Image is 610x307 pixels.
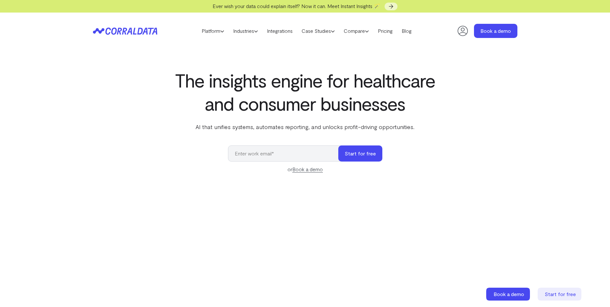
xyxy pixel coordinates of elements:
[228,165,382,173] div: or
[474,24,517,38] a: Book a demo
[486,288,531,301] a: Book a demo
[197,26,229,36] a: Platform
[297,26,339,36] a: Case Studies
[339,26,373,36] a: Compare
[338,145,382,162] button: Start for free
[262,26,297,36] a: Integrations
[292,166,323,172] a: Book a demo
[373,26,397,36] a: Pricing
[545,291,576,297] span: Start for free
[228,145,345,162] input: Enter work email*
[174,69,436,115] h1: The insights engine for healthcare and consumer businesses
[538,288,583,301] a: Start for free
[229,26,262,36] a: Industries
[213,3,380,9] span: Ever wish your data could explain itself? Now it can. Meet Instant Insights 🪄
[174,123,436,131] p: AI that unifies systems, automates reporting, and unlocks profit-driving opportunities.
[397,26,416,36] a: Blog
[494,291,524,297] span: Book a demo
